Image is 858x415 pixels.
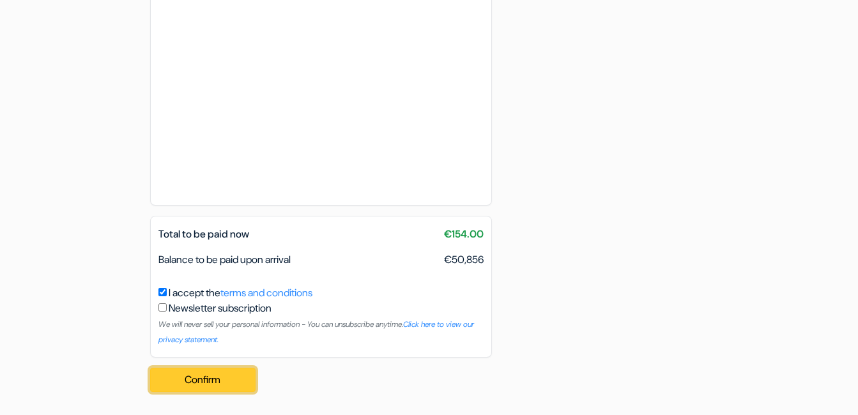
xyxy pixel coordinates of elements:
span: Balance to be paid upon arrival [158,253,291,266]
small: We will never sell your personal information - You can unsubscribe anytime. [158,319,474,345]
a: Click here to view our privacy statement. [158,319,474,345]
button: Confirm [150,368,256,392]
a: terms and conditions [220,286,312,299]
label: I accept the [169,285,312,301]
span: €154.00 [444,227,484,242]
label: Newsletter subscription [169,301,272,316]
span: €50,856 [444,252,484,268]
